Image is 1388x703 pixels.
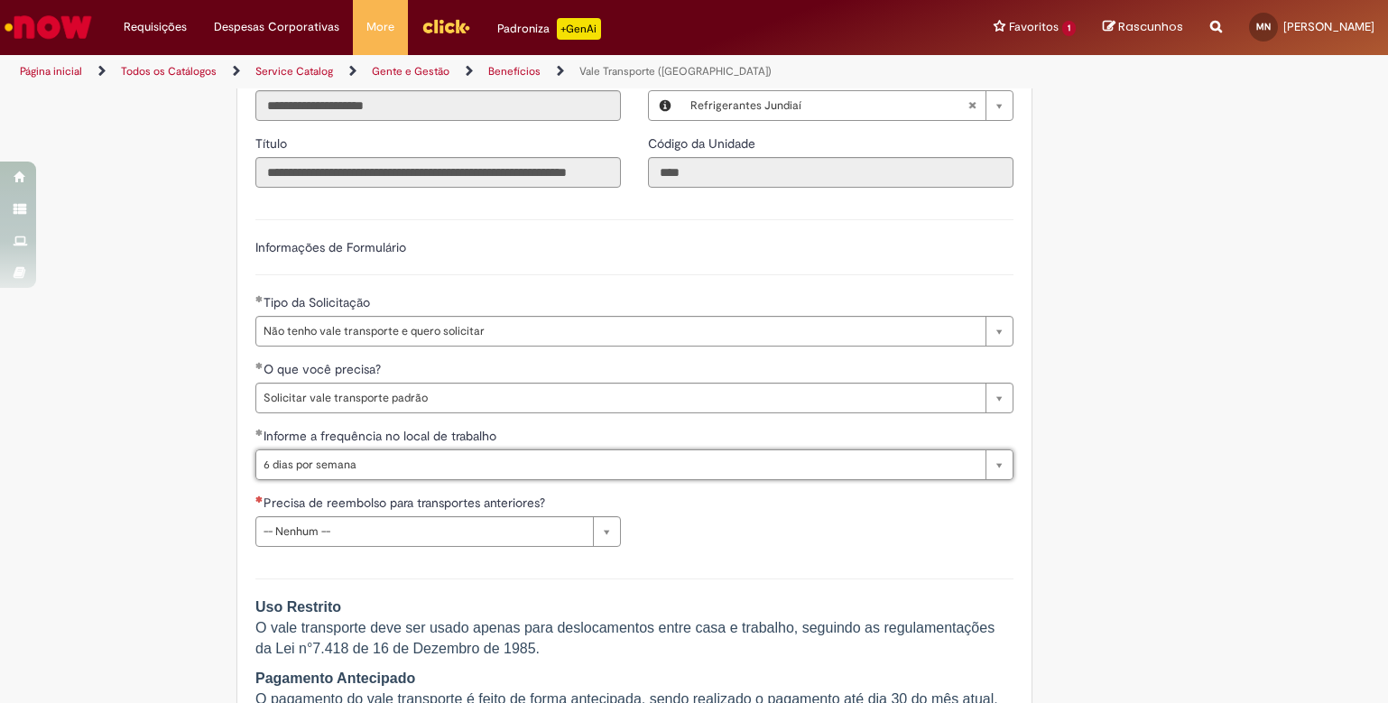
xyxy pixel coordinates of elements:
[255,239,406,255] label: Informações de Formulário
[255,599,341,615] strong: Uso Restrito
[20,64,82,79] a: Página inicial
[1256,21,1271,32] span: MN
[2,9,95,45] img: ServiceNow
[255,90,621,121] input: Email
[648,135,759,152] span: Somente leitura - Código da Unidade
[649,91,681,120] button: Local, Visualizar este registro Refrigerantes Jundiaí
[648,157,1013,188] input: Código da Unidade
[1009,18,1059,36] span: Favoritos
[124,18,187,36] span: Requisições
[264,317,976,346] span: Não tenho vale transporte e quero solicitar
[264,517,584,546] span: -- Nenhum --
[648,134,759,153] label: Somente leitura - Código da Unidade
[372,64,449,79] a: Gente e Gestão
[681,91,1013,120] a: Refrigerantes JundiaíLimpar campo Local
[255,599,995,656] span: O vale transporte deve ser usado apenas para deslocamentos entre casa e trabalho, seguindo as reg...
[255,295,264,302] span: Obrigatório Preenchido
[264,495,549,511] span: Precisa de reembolso para transportes anteriores?
[255,157,621,188] input: Título
[264,361,384,377] span: O que você precisa?
[121,64,217,79] a: Todos os Catálogos
[255,135,291,152] span: Somente leitura - Título
[255,134,291,153] label: Somente leitura - Título
[557,18,601,40] p: +GenAi
[264,450,976,479] span: 6 dias por semana
[255,362,264,369] span: Obrigatório Preenchido
[255,495,264,503] span: Necessários
[1283,19,1374,34] span: [PERSON_NAME]
[958,91,985,120] abbr: Limpar campo Local
[579,64,772,79] a: Vale Transporte ([GEOGRAPHIC_DATA])
[255,671,415,686] strong: Pagamento Antecipado
[690,91,967,120] span: Refrigerantes Jundiaí
[366,18,394,36] span: More
[14,55,911,88] ul: Trilhas de página
[497,18,601,40] div: Padroniza
[1103,19,1183,36] a: Rascunhos
[421,13,470,40] img: click_logo_yellow_360x200.png
[264,428,500,444] span: Informe a frequência no local de trabalho
[488,64,541,79] a: Benefícios
[214,18,339,36] span: Despesas Corporativas
[264,294,374,310] span: Tipo da Solicitação
[255,429,264,436] span: Obrigatório Preenchido
[1062,21,1076,36] span: 1
[1118,18,1183,35] span: Rascunhos
[255,64,333,79] a: Service Catalog
[264,384,976,412] span: Solicitar vale transporte padrão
